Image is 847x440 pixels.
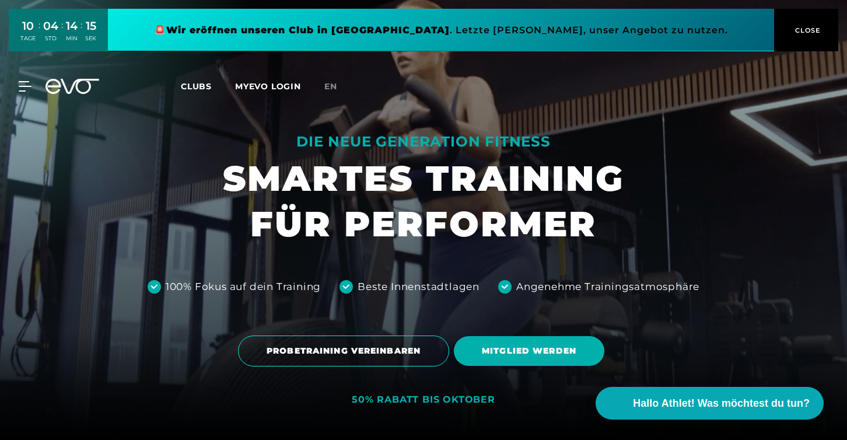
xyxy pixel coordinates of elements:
span: MITGLIED WERDEN [482,345,576,357]
div: Beste Innenstadtlagen [358,280,480,295]
div: : [61,19,63,50]
a: MYEVO LOGIN [235,81,301,92]
div: 04 [43,18,58,34]
h1: SMARTES TRAINING FÜR PERFORMER [223,156,624,247]
span: CLOSE [792,25,821,36]
span: Hallo Athlet! Was möchtest du tun? [633,396,810,411]
div: 50% RABATT BIS OKTOBER [352,394,495,406]
div: MIN [66,34,78,43]
div: TAGE [20,34,36,43]
span: en [324,81,337,92]
div: SEK [85,34,96,43]
div: 10 [20,18,36,34]
button: CLOSE [774,9,838,51]
button: Hallo Athlet! Was möchtest du tun? [596,387,824,420]
div: STD [43,34,58,43]
a: Clubs [181,81,235,92]
a: MITGLIED WERDEN [454,327,609,375]
div: 100% Fokus auf dein Training [166,280,321,295]
span: Clubs [181,81,212,92]
div: 15 [85,18,96,34]
div: : [80,19,82,50]
div: DIE NEUE GENERATION FITNESS [223,132,624,151]
div: : [38,19,40,50]
a: PROBETRAINING VEREINBAREN [238,327,454,375]
div: Angenehme Trainingsatmosphäre [516,280,699,295]
a: en [324,80,351,93]
span: PROBETRAINING VEREINBAREN [267,345,421,357]
div: 14 [66,18,78,34]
